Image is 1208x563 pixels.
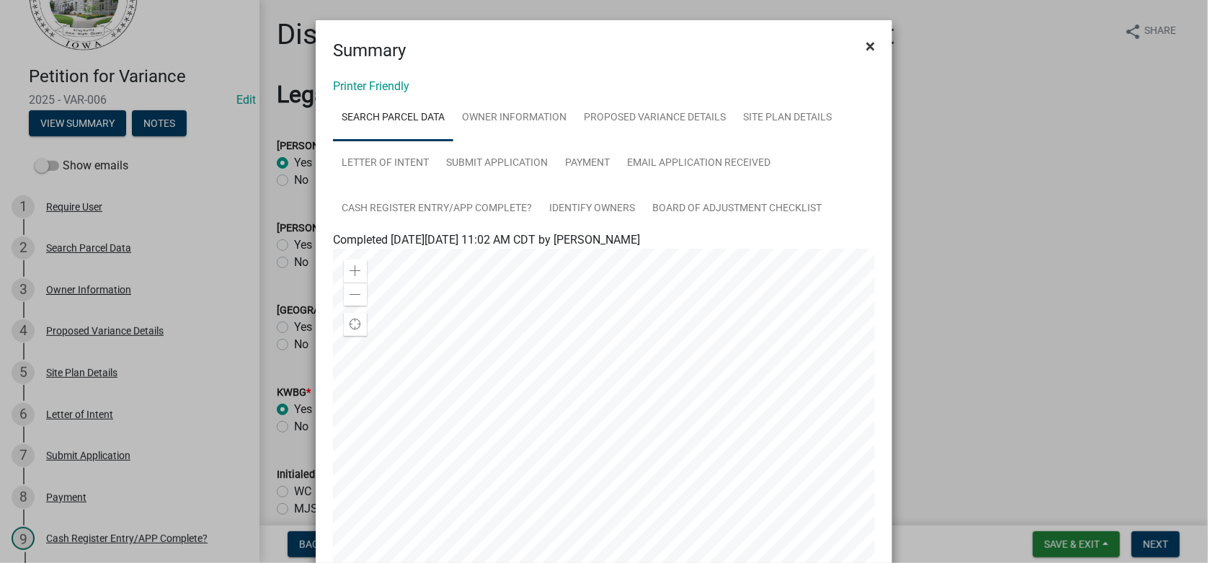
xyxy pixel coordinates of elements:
[866,36,875,56] span: ×
[541,186,644,232] a: Identify Owners
[618,141,779,187] a: Email application received
[333,186,541,232] a: Cash Register Entry/APP Complete?
[344,313,367,336] div: Find my location
[344,283,367,306] div: Zoom out
[333,95,453,141] a: Search Parcel Data
[854,26,887,66] button: Close
[453,95,575,141] a: Owner Information
[344,260,367,283] div: Zoom in
[333,37,406,63] h4: Summary
[333,141,438,187] a: Letter of Intent
[575,95,734,141] a: Proposed Variance Details
[438,141,556,187] a: Submit Application
[556,141,618,187] a: Payment
[644,186,830,232] a: Board of Adjustment checklist
[734,95,840,141] a: Site Plan Details
[333,79,409,93] a: Printer Friendly
[333,233,640,247] span: Completed [DATE][DATE] 11:02 AM CDT by [PERSON_NAME]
